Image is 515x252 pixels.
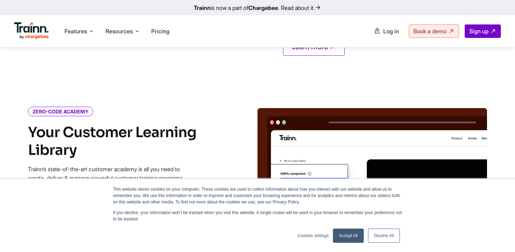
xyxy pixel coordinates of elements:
[409,24,459,38] a: Book a demo
[113,186,402,205] p: This website stores cookies on your computer. These cookies are used to collect information about...
[465,24,501,38] a: Sign up
[28,165,198,183] p: Trainn’s state-of-the-art customer academy is all you need to create, deliver & manage powerful c...
[298,233,329,239] a: Cookies settings
[413,28,447,35] span: Book a demo
[383,28,399,35] span: Log in
[370,25,403,38] a: Log in
[248,4,278,11] b: Chargebee
[151,28,169,35] a: Pricing
[28,107,93,116] i: ZERO-CODE ACADEMY
[368,229,400,243] a: Decline All
[64,27,87,35] span: Features
[194,4,211,11] b: Trainn
[333,229,364,243] a: Accept All
[14,22,49,39] img: Trainn Logo
[106,27,133,35] span: Resources
[113,209,402,222] p: If you decline, your information won’t be tracked when you visit this website. A single cookie wi...
[469,28,488,35] span: Sign up
[28,124,198,159] h4: Your Customer Learning Library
